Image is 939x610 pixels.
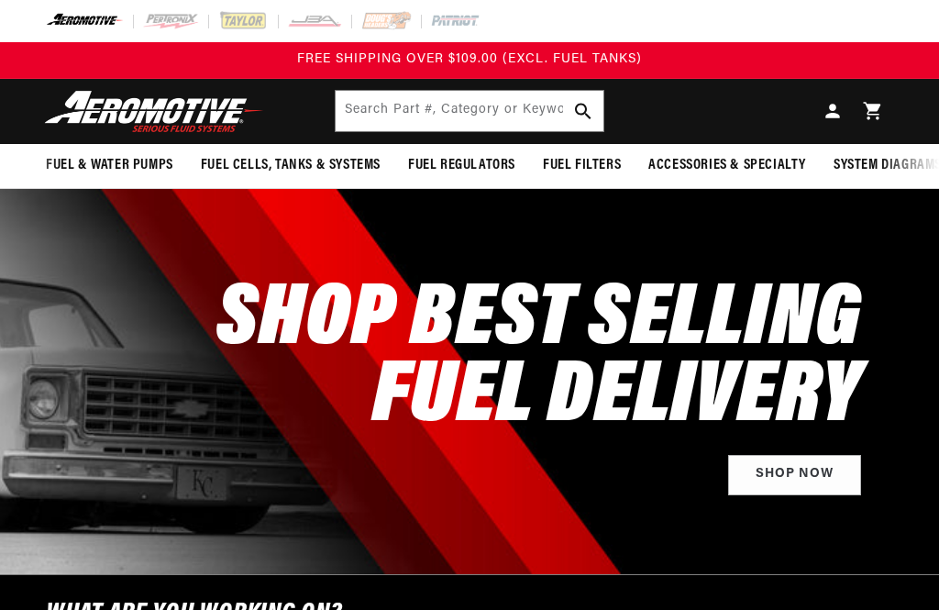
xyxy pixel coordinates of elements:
[187,144,394,187] summary: Fuel Cells, Tanks & Systems
[39,90,269,133] img: Aeromotive
[32,144,187,187] summary: Fuel & Water Pumps
[297,52,642,66] span: FREE SHIPPING OVER $109.00 (EXCL. FUEL TANKS)
[394,144,529,187] summary: Fuel Regulators
[529,144,635,187] summary: Fuel Filters
[46,156,173,175] span: Fuel & Water Pumps
[728,455,861,496] a: Shop Now
[336,91,604,131] input: Search by Part Number, Category or Keyword
[563,91,603,131] button: search button
[408,156,515,175] span: Fuel Regulators
[543,156,621,175] span: Fuel Filters
[216,283,861,437] h2: SHOP BEST SELLING FUEL DELIVERY
[648,156,806,175] span: Accessories & Specialty
[201,156,381,175] span: Fuel Cells, Tanks & Systems
[635,144,820,187] summary: Accessories & Specialty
